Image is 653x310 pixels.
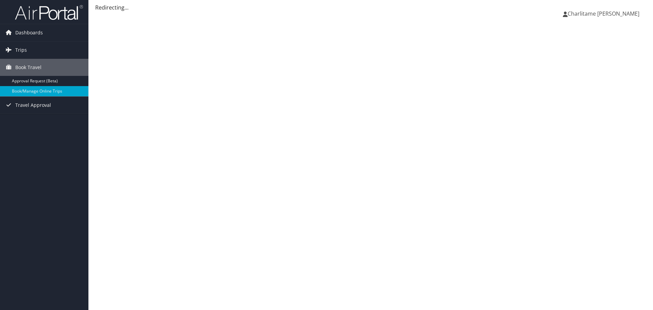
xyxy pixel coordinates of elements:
[15,4,83,20] img: airportal-logo.png
[15,24,43,41] span: Dashboards
[568,10,639,17] span: Charlitame [PERSON_NAME]
[15,97,51,114] span: Travel Approval
[95,3,646,12] div: Redirecting...
[15,42,27,59] span: Trips
[563,3,646,24] a: Charlitame [PERSON_NAME]
[15,59,41,76] span: Book Travel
